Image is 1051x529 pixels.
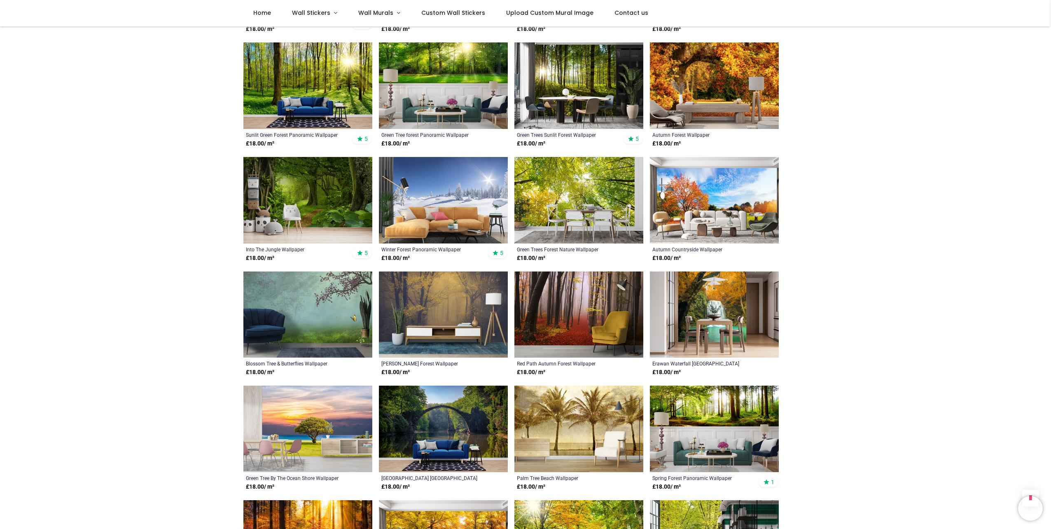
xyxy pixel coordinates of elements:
a: Into The Jungle Wallpaper [246,246,345,253]
img: Autumn Forest Wall Mural Wallpaper [650,42,779,129]
a: Sunlit Green Forest Panoramic Wallpaper [246,131,345,138]
a: Green Trees Forest Nature Wallpaper [517,246,616,253]
img: Winter Forest Panoramic Wall Mural Wallpaper [379,157,508,243]
img: Into The Jungle Wall Mural Wallpaper [243,157,372,243]
img: Erawan Waterfall Thailand Wall Mural Wallpaper [650,272,779,358]
strong: £ 18.00 / m² [381,483,410,491]
strong: £ 18.00 / m² [381,254,410,262]
iframe: Brevo live chat [1018,496,1043,521]
img: Spring Forest Panoramic Wall Mural Wallpaper - Mod4 [650,386,779,472]
strong: £ 18.00 / m² [652,25,681,33]
span: Wall Murals [358,9,393,17]
strong: £ 18.00 / m² [381,140,410,148]
strong: £ 18.00 / m² [246,254,274,262]
span: 1 [771,478,774,486]
strong: £ 18.00 / m² [246,140,274,148]
img: Green Trees Forest Nature Wall Mural Wallpaper [514,157,643,243]
strong: £ 18.00 / m² [652,140,681,148]
span: Custom Wall Stickers [421,9,485,17]
img: Palm Tree Beach Wall Mural Wallpaper [514,386,643,472]
strong: £ 18.00 / m² [381,25,410,33]
img: Autumn Countryside Wall Mural Wallpaper [650,157,779,243]
strong: £ 18.00 / m² [652,254,681,262]
span: Upload Custom Mural Image [506,9,593,17]
span: Wall Stickers [292,9,330,17]
a: Green Tree forest Panoramic Wallpaper [381,131,481,138]
img: Sunlit Green Forest Panoramic Wall Mural Wallpaper [243,42,372,129]
a: Palm Tree Beach Wallpaper [517,475,616,481]
strong: £ 18.00 / m² [517,368,545,377]
strong: £ 18.00 / m² [246,368,274,377]
strong: £ 18.00 / m² [246,483,274,491]
strong: £ 18.00 / m² [652,483,681,491]
a: Winter Forest Panoramic Wallpaper [381,246,481,253]
strong: £ 18.00 / m² [517,140,545,148]
a: Autumn Forest Wallpaper [652,131,752,138]
strong: £ 18.00 / m² [517,483,545,491]
a: [PERSON_NAME] Forest Wallpaper [381,360,481,367]
a: Blossom Tree & Butterflies Wallpaper [246,360,345,367]
img: Blossom Tree & Butterflies Wall Mural Wallpaper [243,272,372,358]
img: Misty Woods Forest Wall Mural Wallpaper [379,272,508,358]
img: Green Trees Sunlit Forest Wall Mural Wallpaper [514,42,643,129]
a: [GEOGRAPHIC_DATA] [GEOGRAPHIC_DATA] Countryside Wallpaper [381,475,481,481]
a: Red Path Autumn Forest Wallpaper [517,360,616,367]
img: Green Tree forest Panoramic Wall Mural Wallpaper [379,42,508,129]
img: Stone Bridge Germany Countryside Wall Mural Wallpaper [379,386,508,472]
span: 5 [500,249,503,257]
a: Green Tree By The Ocean Shore Wallpaper [246,475,345,481]
strong: £ 18.00 / m² [381,368,410,377]
span: 5 [635,135,639,143]
strong: £ 18.00 / m² [517,25,545,33]
strong: £ 18.00 / m² [517,254,545,262]
a: Green Trees Sunlit Forest Wallpaper [517,131,616,138]
span: 5 [364,249,368,257]
span: Contact us [614,9,648,17]
a: Autumn Countryside Wallpaper [652,246,752,253]
img: Red Path Autumn Forest Wall Mural Wallpaper [514,272,643,358]
strong: £ 18.00 / m² [652,368,681,377]
a: Spring Forest Panoramic Wallpaper [652,475,752,481]
a: Erawan Waterfall [GEOGRAPHIC_DATA] Wallpaper [652,360,752,367]
img: Green Tree By The Ocean Shore Wall Mural Wallpaper [243,386,372,472]
span: 5 [364,135,368,143]
span: Home [253,9,271,17]
strong: £ 18.00 / m² [246,25,274,33]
